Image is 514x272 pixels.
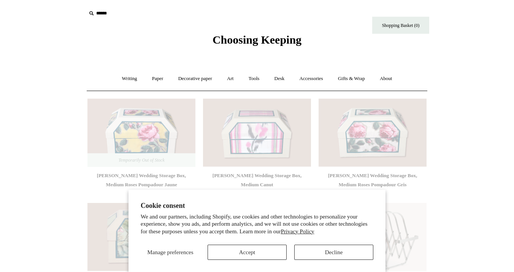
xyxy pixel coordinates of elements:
[213,33,301,46] span: Choosing Keeping
[320,171,425,189] div: [PERSON_NAME] Wedding Storage Box, Medium Roses Pompadour Gris
[205,171,309,189] div: [PERSON_NAME] Wedding Storage Box, Medium Canut
[242,69,267,89] a: Tools
[147,249,193,255] span: Manage preferences
[141,202,373,210] h2: Cookie consent
[87,171,195,202] a: [PERSON_NAME] Wedding Storage Box, Medium Roses Pompadour Jaune £300.00
[281,228,314,234] a: Privacy Policy
[213,39,301,45] a: Choosing Keeping
[203,171,311,202] a: [PERSON_NAME] Wedding Storage Box, Medium Canut £300.00
[373,69,399,89] a: About
[319,99,427,167] a: Antoinette Poisson Wedding Storage Box, Medium Roses Pompadour Gris Antoinette Poisson Wedding St...
[87,203,195,271] img: Antoinette Poisson Wedding Storage Box, Small Canton Vert
[111,153,172,167] span: Temporarily Out of Stock
[115,69,144,89] a: Writing
[319,99,427,167] img: Antoinette Poisson Wedding Storage Box, Medium Roses Pompadour Gris
[293,69,330,89] a: Accessories
[331,69,372,89] a: Gifts & Wrap
[294,245,373,260] button: Decline
[319,171,427,202] a: [PERSON_NAME] Wedding Storage Box, Medium Roses Pompadour Gris £300.00
[141,245,200,260] button: Manage preferences
[203,99,311,167] img: Antoinette Poisson Wedding Storage Box, Medium Canut
[141,213,373,236] p: We and our partners, including Shopify, use cookies and other technologies to personalize your ex...
[87,99,195,167] img: Antoinette Poisson Wedding Storage Box, Medium Roses Pompadour Jaune
[372,17,429,34] a: Shopping Basket (0)
[145,69,170,89] a: Paper
[208,245,287,260] button: Accept
[89,171,194,189] div: [PERSON_NAME] Wedding Storage Box, Medium Roses Pompadour Jaune
[87,99,195,167] a: Antoinette Poisson Wedding Storage Box, Medium Roses Pompadour Jaune Antoinette Poisson Wedding S...
[220,69,240,89] a: Art
[171,69,219,89] a: Decorative paper
[87,203,195,271] a: Antoinette Poisson Wedding Storage Box, Small Canton Vert Antoinette Poisson Wedding Storage Box,...
[203,99,311,167] a: Antoinette Poisson Wedding Storage Box, Medium Canut Antoinette Poisson Wedding Storage Box, Medi...
[268,69,292,89] a: Desk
